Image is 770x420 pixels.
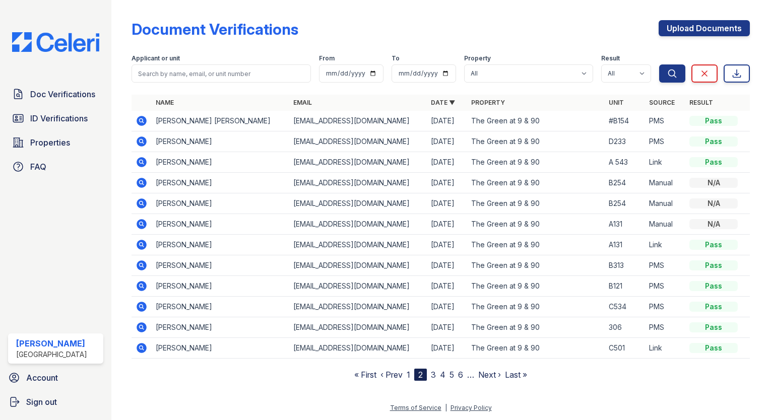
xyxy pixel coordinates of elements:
[26,372,58,384] span: Account
[26,396,57,408] span: Sign out
[4,392,107,412] a: Sign out
[16,349,87,360] div: [GEOGRAPHIC_DATA]
[289,173,427,193] td: [EMAIL_ADDRESS][DOMAIN_NAME]
[152,193,289,214] td: [PERSON_NAME]
[689,198,738,208] div: N/A
[467,317,605,338] td: The Green at 9 & 90
[467,173,605,193] td: The Green at 9 & 90
[30,136,70,149] span: Properties
[689,322,738,332] div: Pass
[289,152,427,173] td: [EMAIL_ADDRESS][DOMAIN_NAME]
[689,219,738,229] div: N/A
[445,404,447,411] div: |
[4,32,107,52] img: CE_Logo_Blue-a8612792a0a2168367f1c8372b55b34899dd931a85d93a1a3d3e32e68fde9ad4.png
[689,240,738,250] div: Pass
[605,235,645,255] td: A131
[289,338,427,359] td: [EMAIL_ADDRESS][DOMAIN_NAME]
[605,276,645,297] td: B121
[152,255,289,276] td: [PERSON_NAME]
[152,317,289,338] td: [PERSON_NAME]
[132,20,298,38] div: Document Verifications
[689,260,738,270] div: Pass
[467,131,605,152] td: The Green at 9 & 90
[152,297,289,317] td: [PERSON_NAME]
[605,131,645,152] td: D233
[289,131,427,152] td: [EMAIL_ADDRESS][DOMAIN_NAME]
[152,338,289,359] td: [PERSON_NAME]
[645,152,685,173] td: Link
[427,235,467,255] td: [DATE]
[649,99,675,106] a: Source
[467,193,605,214] td: The Green at 9 & 90
[427,276,467,297] td: [DATE]
[8,132,103,153] a: Properties
[132,54,180,62] label: Applicant or unit
[689,178,738,188] div: N/A
[427,193,467,214] td: [DATE]
[467,297,605,317] td: The Green at 9 & 90
[467,369,474,381] span: …
[645,214,685,235] td: Manual
[30,88,95,100] span: Doc Verifications
[427,173,467,193] td: [DATE]
[505,370,527,380] a: Last »
[354,370,376,380] a: « First
[659,20,750,36] a: Upload Documents
[645,235,685,255] td: Link
[319,54,335,62] label: From
[16,337,87,349] div: [PERSON_NAME]
[605,111,645,131] td: #B154
[8,108,103,128] a: ID Verifications
[427,317,467,338] td: [DATE]
[605,173,645,193] td: B254
[414,369,427,381] div: 2
[645,193,685,214] td: Manual
[467,214,605,235] td: The Green at 9 & 90
[605,255,645,276] td: B313
[645,111,685,131] td: PMS
[609,99,624,106] a: Unit
[601,54,620,62] label: Result
[427,131,467,152] td: [DATE]
[289,235,427,255] td: [EMAIL_ADDRESS][DOMAIN_NAME]
[427,111,467,131] td: [DATE]
[427,214,467,235] td: [DATE]
[689,157,738,167] div: Pass
[380,370,403,380] a: ‹ Prev
[152,111,289,131] td: [PERSON_NAME] [PERSON_NAME]
[431,99,455,106] a: Date ▼
[440,370,445,380] a: 4
[450,370,454,380] a: 5
[689,99,713,106] a: Result
[30,112,88,124] span: ID Verifications
[427,297,467,317] td: [DATE]
[605,214,645,235] td: A131
[458,370,463,380] a: 6
[467,255,605,276] td: The Green at 9 & 90
[467,111,605,131] td: The Green at 9 & 90
[471,99,505,106] a: Property
[152,131,289,152] td: [PERSON_NAME]
[289,276,427,297] td: [EMAIL_ADDRESS][DOMAIN_NAME]
[152,214,289,235] td: [PERSON_NAME]
[427,152,467,173] td: [DATE]
[464,54,491,62] label: Property
[451,404,492,411] a: Privacy Policy
[605,193,645,214] td: B254
[467,338,605,359] td: The Green at 9 & 90
[689,343,738,353] div: Pass
[407,370,410,380] a: 1
[605,297,645,317] td: C534
[132,64,311,83] input: Search by name, email, or unit number
[689,302,738,312] div: Pass
[152,152,289,173] td: [PERSON_NAME]
[392,54,400,62] label: To
[289,193,427,214] td: [EMAIL_ADDRESS][DOMAIN_NAME]
[152,235,289,255] td: [PERSON_NAME]
[30,161,46,173] span: FAQ
[431,370,436,380] a: 3
[4,368,107,388] a: Account
[390,404,441,411] a: Terms of Service
[645,255,685,276] td: PMS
